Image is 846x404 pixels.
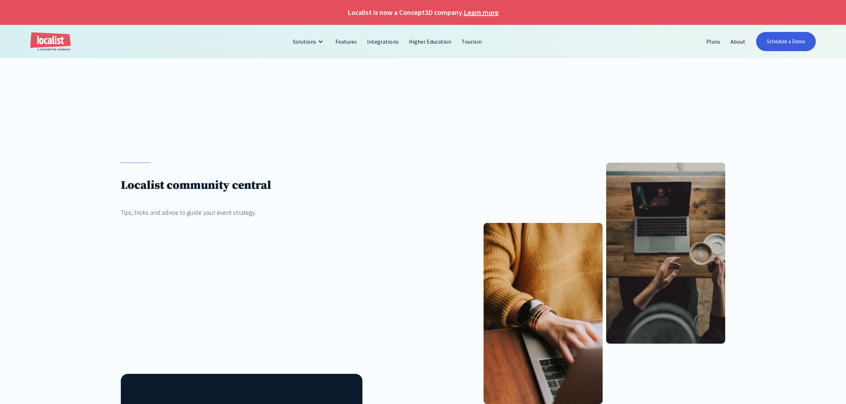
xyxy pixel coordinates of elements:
[330,33,362,50] a: Features
[121,208,393,217] div: Tips, tricks and advice to guide your event strategy.
[121,178,393,193] h1: Localist community central
[293,37,316,46] div: Solutions
[464,7,499,18] a: Learn more
[756,32,816,51] a: Schedule a Demo
[726,33,751,50] a: About
[404,33,457,50] a: Higher Education
[287,33,330,50] div: Solutions
[362,33,404,50] a: Integrations
[457,33,487,50] a: Tourism
[701,33,726,50] a: Plans
[30,32,71,51] a: home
